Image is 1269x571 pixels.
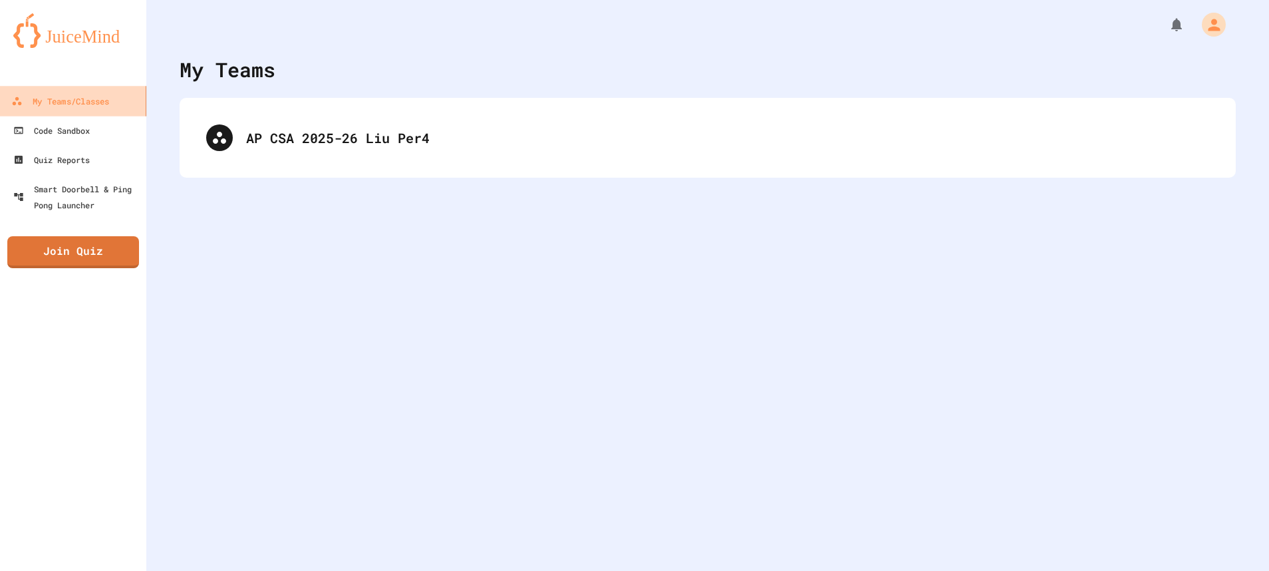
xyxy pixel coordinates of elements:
[7,236,139,268] a: Join Quiz
[13,13,133,48] img: logo-orange.svg
[1188,9,1229,40] div: My Account
[246,128,1209,148] div: AP CSA 2025-26 Liu Per4
[13,122,90,138] div: Code Sandbox
[180,55,275,85] div: My Teams
[13,152,90,168] div: Quiz Reports
[13,181,141,213] div: Smart Doorbell & Ping Pong Launcher
[11,93,109,110] div: My Teams/Classes
[1144,13,1188,36] div: My Notifications
[193,111,1222,164] div: AP CSA 2025-26 Liu Per4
